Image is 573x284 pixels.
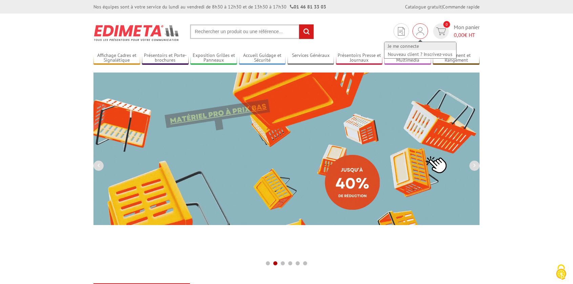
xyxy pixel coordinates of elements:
a: Présentoirs et Porte-brochures [142,53,189,64]
div: | [405,3,480,10]
a: Services Généraux [288,53,334,64]
a: Affichage Cadres et Signalétique [93,53,140,64]
span: 0,00 [454,32,464,38]
span: Mon panier [454,23,480,39]
input: Rechercher un produit ou une référence... [190,24,314,39]
strong: 01 46 81 33 03 [290,4,326,10]
a: Commande rapide [443,4,480,10]
span: € HT [454,31,480,39]
a: Catalogue gratuit [405,4,442,10]
button: Cookies (fenêtre modale) [549,261,573,284]
img: Présentoir, panneau, stand - Edimeta - PLV, affichage, mobilier bureau, entreprise [93,20,180,45]
div: Nos équipes sont à votre service du lundi au vendredi de 8h30 à 12h30 et de 13h30 à 17h30 [93,3,326,10]
a: devis rapide 0 Mon panier 0,00€ HT [431,23,480,39]
a: Présentoirs Presse et Journaux [336,53,383,64]
img: devis rapide [436,27,446,35]
a: Exposition Grilles et Panneaux [190,53,237,64]
input: rechercher [299,24,314,39]
img: devis rapide [417,27,424,35]
span: 0 [443,21,450,28]
div: Je me connecte Nouveau client ? Inscrivez-vous [412,23,428,39]
a: Je me connecte [384,42,456,50]
img: Cookies (fenêtre modale) [553,264,570,281]
a: Accueil Guidage et Sécurité [239,53,286,64]
a: Nouveau client ? Inscrivez-vous [384,50,456,58]
img: devis rapide [398,27,405,36]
